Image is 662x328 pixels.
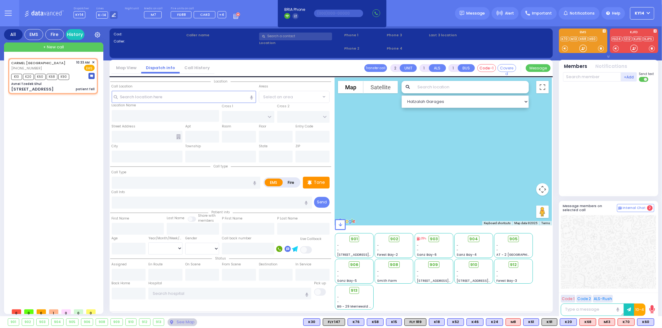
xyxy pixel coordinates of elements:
label: Fire units on call [171,7,226,11]
span: 0 [24,309,34,314]
span: 10:33 AM [76,60,90,65]
div: FLY 147 [323,318,345,326]
span: 906 [350,262,358,268]
button: Message [526,64,551,72]
div: K30 [303,318,320,326]
label: Last Name [167,216,184,221]
span: Call type [210,164,231,169]
label: Turn off text [639,76,649,82]
label: Location Name [112,103,136,108]
span: Other building occupants [176,134,181,139]
span: BRIA Phone [284,7,305,12]
label: Hospital [148,281,162,286]
span: - [457,269,458,274]
a: Call History [180,65,214,71]
label: On Scene [185,262,200,267]
span: K20 [23,74,34,80]
div: ALS [599,318,615,326]
div: [STREET_ADDRESS] [11,86,54,92]
div: M13 [599,318,615,326]
a: FD24 [611,37,622,41]
div: K20 [560,318,577,326]
button: Notifications [596,63,628,70]
span: 910 [470,262,477,268]
span: - [337,299,339,304]
span: - [497,269,498,274]
span: 904 [469,236,478,242]
span: K68 [47,74,57,80]
div: ALS [618,318,635,326]
span: - [457,274,458,278]
label: Floor [259,124,266,129]
label: In Service [295,262,311,267]
span: KY14 [635,11,645,16]
h5: Message members on selected call [563,204,617,212]
div: K15 [386,318,402,326]
label: Cad: [114,32,184,37]
span: - [337,248,339,252]
span: Forest Bay-3 [497,278,517,283]
div: EMS [25,29,43,40]
button: Covered [498,64,516,72]
span: 908 [390,262,398,268]
label: Pick up [314,281,326,286]
span: 0 [37,309,46,314]
label: Dispatcher [74,7,89,11]
div: FLY 919 [404,318,426,326]
span: members [198,218,214,223]
label: Destination [259,262,277,267]
label: Night unit [125,7,139,11]
span: K-14 [96,11,108,19]
button: Show street map [338,81,363,93]
a: Open this area in Google Maps (opens a new window) [336,217,357,225]
label: Cross 1 [222,104,233,109]
label: Call back number [222,236,251,241]
label: Entry Code [295,124,313,129]
span: 1 [49,309,58,314]
label: P First Name [222,216,242,221]
div: Year/Month/Week/Day [148,236,182,241]
span: - [377,248,379,252]
span: - [337,243,339,248]
span: Message [466,10,485,16]
span: - [497,274,498,278]
label: Age [112,236,118,241]
span: 0 [74,309,83,314]
span: FD88 [177,12,186,17]
a: M13 [570,37,579,41]
div: BLS [386,318,402,326]
button: Show satellite imagery [363,81,398,93]
input: Search location here [112,91,256,103]
button: Transfer call [364,64,387,72]
label: Areas [259,84,268,89]
span: 0 [12,309,21,314]
label: Call Info [112,190,125,195]
label: Call Location [112,84,133,89]
label: Room [222,124,231,129]
label: En Route [148,262,163,267]
span: Help [612,11,620,16]
button: Map camera controls [536,183,549,196]
a: Map View [111,65,141,71]
img: message-box.svg [88,73,95,79]
div: BLS [303,318,320,326]
button: BUS [458,64,475,72]
label: Street Address [112,124,136,129]
span: Sanz Bay-6 [417,252,437,257]
label: First Name [112,216,129,221]
div: See map [168,318,197,326]
button: Drag Pegman onto the map to open Street View [536,206,549,218]
input: Search location [413,81,529,93]
div: Avnei Tzedek Shul [11,82,42,86]
div: K76 [348,318,364,326]
input: Search member [563,72,621,82]
a: CARMEL [GEOGRAPHIC_DATA] [11,60,65,65]
button: Toggle fullscreen view [536,81,549,93]
span: - [457,248,458,252]
button: Send [314,197,330,208]
div: K24 [486,318,503,326]
span: 0 [86,309,96,314]
div: BLS [523,318,539,326]
span: Alert [505,11,514,16]
span: 913 [351,287,358,294]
